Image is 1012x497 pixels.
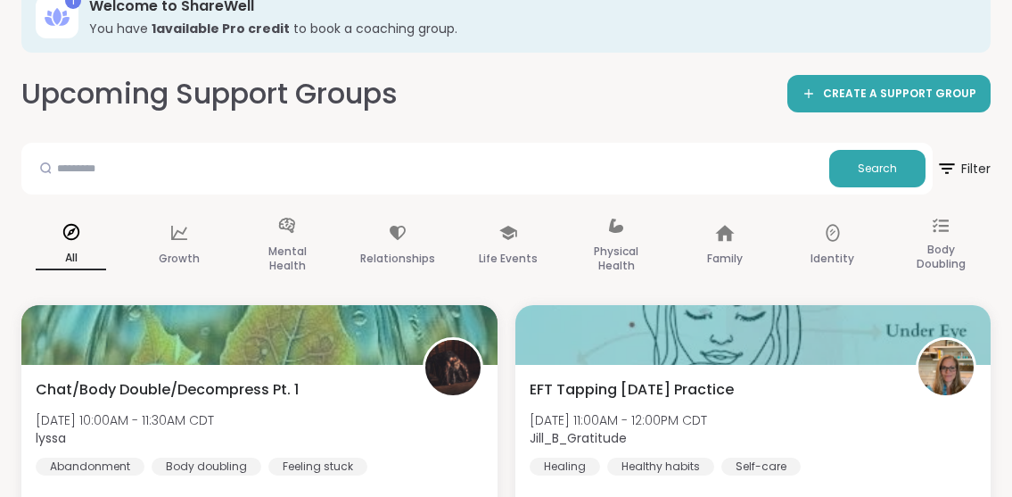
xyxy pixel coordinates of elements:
p: Physical Health [581,241,652,277]
div: Abandonment [36,458,144,476]
p: Mental Health [252,241,323,277]
b: 1 available Pro credit [152,20,290,37]
button: Search [829,150,926,187]
span: Search [858,161,897,177]
p: Life Events [479,248,538,269]
img: Jill_B_Gratitude [918,340,974,395]
span: Chat/Body Double/Decompress Pt. 1 [36,379,299,401]
b: Jill_B_Gratitude [530,429,627,447]
p: Identity [810,248,854,269]
p: Growth [159,248,200,269]
div: Healthy habits [607,458,714,476]
div: Feeling stuck [268,458,367,476]
p: All [36,247,106,270]
span: EFT Tapping [DATE] Practice [530,379,734,401]
span: [DATE] 10:00AM - 11:30AM CDT [36,411,214,429]
div: Healing [530,458,600,476]
span: CREATE A SUPPORT GROUP [823,87,976,102]
p: Family [707,248,743,269]
h3: You have to book a coaching group. [89,20,966,37]
b: lyssa [36,429,66,447]
div: Body doubling [152,458,261,476]
img: lyssa [425,340,481,395]
a: CREATE A SUPPORT GROUP [787,75,991,112]
p: Relationships [360,248,435,269]
h2: Upcoming Support Groups [21,74,398,114]
button: Filter [936,143,991,195]
span: Filter [936,147,991,190]
span: [DATE] 11:00AM - 12:00PM CDT [530,411,707,429]
p: Body Doubling [906,239,976,275]
div: Self-care [721,458,801,476]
